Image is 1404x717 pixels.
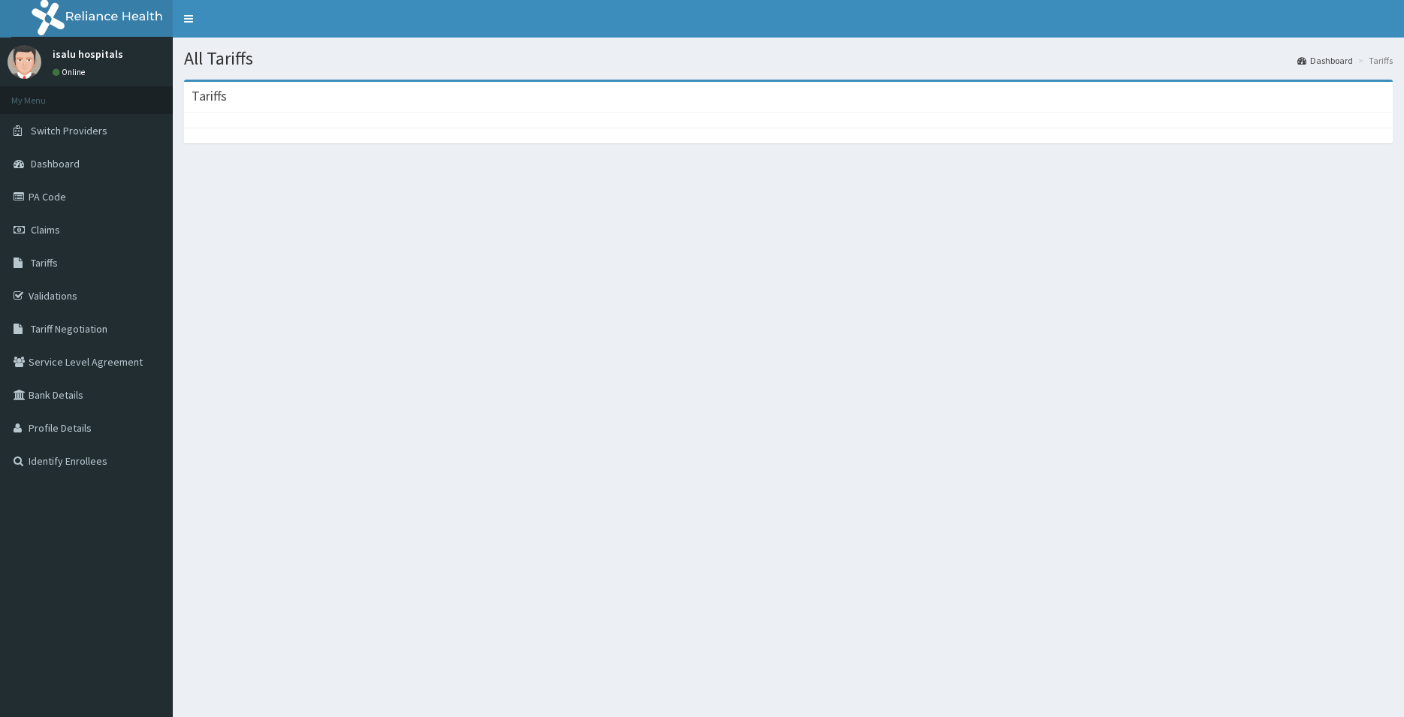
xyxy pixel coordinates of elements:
[31,223,60,236] span: Claims
[8,45,41,79] img: User Image
[1297,54,1353,67] a: Dashboard
[184,49,1393,68] h1: All Tariffs
[31,124,107,137] span: Switch Providers
[31,256,58,270] span: Tariffs
[53,49,123,59] p: isalu hospitals
[53,67,89,77] a: Online
[192,89,227,103] h3: Tariffs
[31,322,107,336] span: Tariff Negotiation
[1354,54,1393,67] li: Tariffs
[31,157,80,170] span: Dashboard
